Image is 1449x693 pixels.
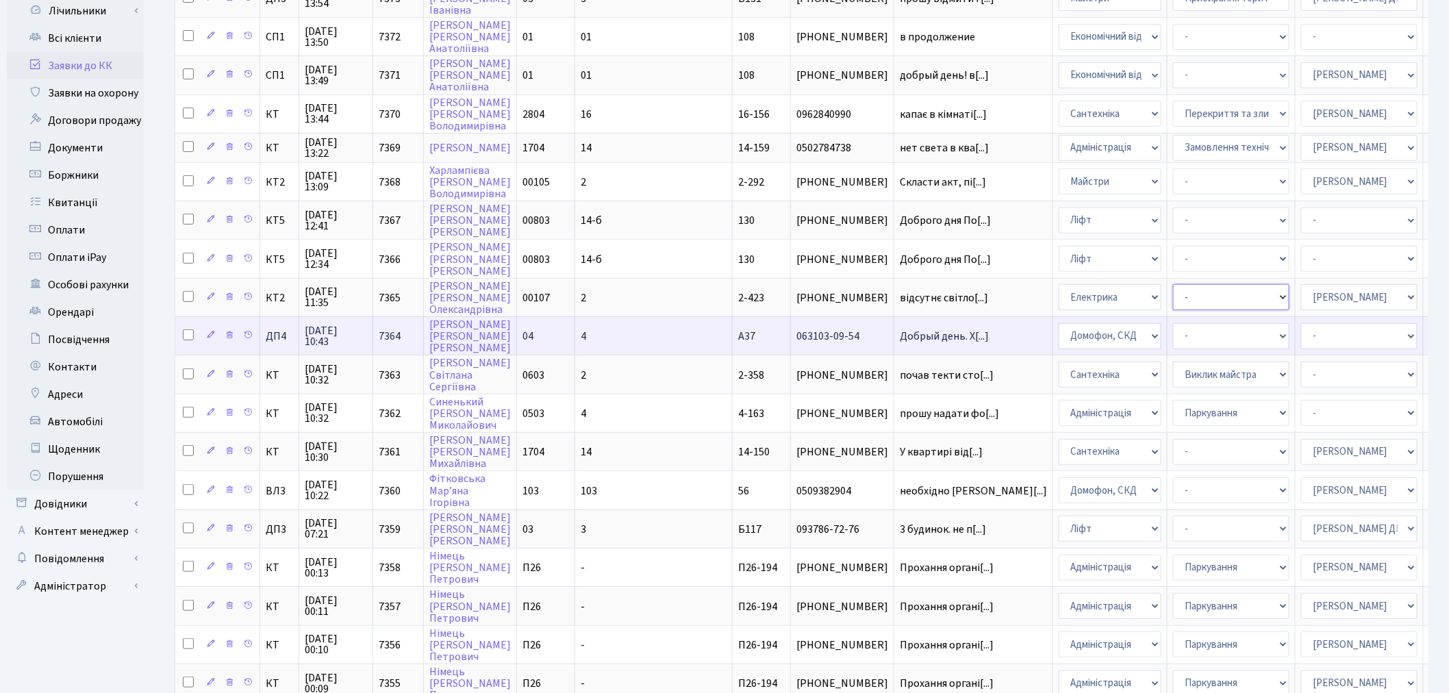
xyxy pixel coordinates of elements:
[429,201,511,240] a: [PERSON_NAME][PERSON_NAME][PERSON_NAME]
[522,522,533,537] span: 03
[738,252,755,267] span: 130
[581,175,586,190] span: 2
[900,638,994,653] span: Прохання органі[...]
[266,109,293,120] span: КТ
[900,406,999,421] span: прошу надати фо[...]
[305,402,367,424] span: [DATE] 10:32
[522,638,541,653] span: П26
[429,549,511,587] a: Німець[PERSON_NAME]Петрович
[522,368,544,383] span: 0603
[266,32,293,42] span: СП1
[7,518,144,545] a: Контент менеджер
[900,252,991,267] span: Доброго дня По[...]
[796,254,888,265] span: [PHONE_NUMBER]
[581,522,586,537] span: 3
[379,290,401,305] span: 7365
[266,562,293,573] span: КТ
[796,446,888,457] span: [PHONE_NUMBER]
[581,29,592,45] span: 01
[796,486,888,496] span: 0509382904
[305,364,367,386] span: [DATE] 10:32
[581,252,602,267] span: 14-б
[900,329,989,344] span: Добрый день. Х[...]
[379,638,401,653] span: 7356
[7,52,144,79] a: Заявки до КК
[7,134,144,162] a: Документи
[581,368,586,383] span: 2
[522,175,550,190] span: 00105
[738,444,770,459] span: 14-150
[266,177,293,188] span: КТ2
[900,175,986,190] span: Скласти акт, пі[...]
[796,177,888,188] span: [PHONE_NUMBER]
[738,406,764,421] span: 4-163
[305,518,367,540] span: [DATE] 07:21
[266,678,293,689] span: КТ
[522,290,550,305] span: 00107
[738,140,770,155] span: 14-159
[379,252,401,267] span: 7366
[266,254,293,265] span: КТ5
[581,483,597,499] span: 103
[429,472,486,510] a: ФітковськаМар’янаІгорівна
[581,213,602,228] span: 14-б
[305,248,367,270] span: [DATE] 12:34
[379,107,401,122] span: 7370
[429,240,511,279] a: [PERSON_NAME][PERSON_NAME][PERSON_NAME]
[379,599,401,614] span: 7357
[7,381,144,408] a: Адреси
[379,140,401,155] span: 7369
[581,329,586,344] span: 4
[522,29,533,45] span: 01
[429,510,511,549] a: [PERSON_NAME][PERSON_NAME][PERSON_NAME]
[305,64,367,86] span: [DATE] 13:49
[7,162,144,189] a: Боржники
[796,292,888,303] span: [PHONE_NUMBER]
[379,368,401,383] span: 7363
[522,406,544,421] span: 0503
[738,107,770,122] span: 16-156
[266,70,293,81] span: СП1
[305,26,367,48] span: [DATE] 13:50
[522,560,541,575] span: П26
[522,676,541,691] span: П26
[522,444,544,459] span: 1704
[900,107,987,122] span: капає в кімнаті[...]
[266,331,293,342] span: ДП4
[738,599,777,614] span: П26-194
[796,109,888,120] span: 0962840990
[379,406,401,421] span: 7362
[429,279,511,317] a: [PERSON_NAME][PERSON_NAME]Олександрівна
[7,436,144,463] a: Щоденник
[796,370,888,381] span: [PHONE_NUMBER]
[581,140,592,155] span: 14
[7,107,144,134] a: Договори продажу
[581,676,585,691] span: -
[738,368,764,383] span: 2-358
[522,68,533,83] span: 01
[738,213,755,228] span: 130
[900,68,989,83] span: добрый день! в[...]
[796,70,888,81] span: [PHONE_NUMBER]
[266,446,293,457] span: КТ
[522,483,539,499] span: 103
[305,441,367,463] span: [DATE] 10:30
[7,353,144,381] a: Контакти
[7,189,144,216] a: Квитанції
[266,486,293,496] span: ВЛ3
[266,215,293,226] span: КТ5
[429,56,511,94] a: [PERSON_NAME][PERSON_NAME]Анатоліївна
[796,32,888,42] span: [PHONE_NUMBER]
[7,244,144,271] a: Оплати iPay
[796,331,888,342] span: 063103-09-54
[305,595,367,617] span: [DATE] 00:11
[900,599,994,614] span: Прохання органі[...]
[429,356,511,394] a: [PERSON_NAME]СвітланаСергіївна
[581,444,592,459] span: 14
[738,175,764,190] span: 2-292
[7,271,144,299] a: Особові рахунки
[379,444,401,459] span: 7361
[796,601,888,612] span: [PHONE_NUMBER]
[581,406,586,421] span: 4
[429,18,511,56] a: [PERSON_NAME][PERSON_NAME]Анатоліївна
